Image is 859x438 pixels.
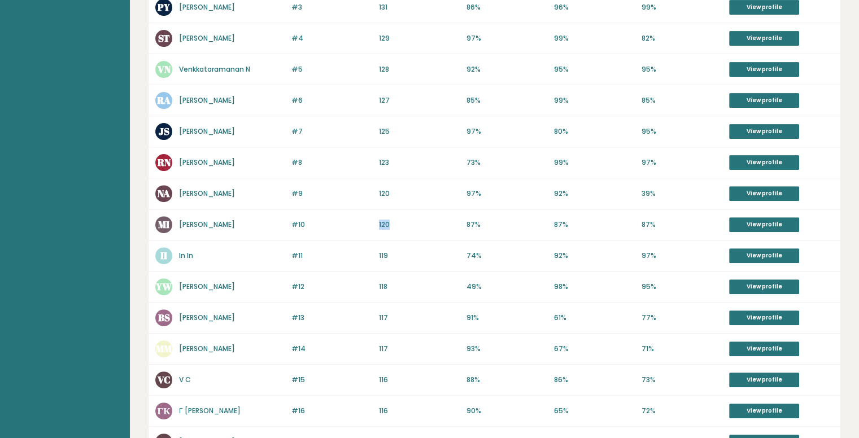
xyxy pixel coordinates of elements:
[291,64,372,75] p: #5
[554,375,635,385] p: 86%
[291,189,372,199] p: #9
[729,341,799,356] a: View profile
[379,406,460,416] p: 116
[379,344,460,354] p: 117
[466,2,547,12] p: 86%
[155,280,172,293] text: YW
[379,251,460,261] p: 119
[729,155,799,170] a: View profile
[642,157,722,168] p: 97%
[729,31,799,46] a: View profile
[729,124,799,139] a: View profile
[158,32,170,45] text: ST
[179,189,235,198] a: [PERSON_NAME]
[554,406,635,416] p: 65%
[379,189,460,199] p: 120
[466,251,547,261] p: 74%
[379,282,460,292] p: 118
[179,406,241,415] a: Г [PERSON_NAME]
[642,126,722,137] p: 95%
[642,406,722,416] p: 72%
[379,220,460,230] p: 120
[179,126,235,136] a: [PERSON_NAME]
[291,33,372,43] p: #4
[157,63,171,76] text: VN
[160,249,167,262] text: II
[642,95,722,106] p: 85%
[466,406,547,416] p: 90%
[729,62,799,77] a: View profile
[179,282,235,291] a: [PERSON_NAME]
[179,157,235,167] a: [PERSON_NAME]
[179,95,235,105] a: [PERSON_NAME]
[642,251,722,261] p: 97%
[466,64,547,75] p: 92%
[379,126,460,137] p: 125
[158,311,170,324] text: BS
[159,125,169,138] text: JS
[554,282,635,292] p: 98%
[179,251,193,260] a: In In
[729,186,799,201] a: View profile
[729,310,799,325] a: View profile
[466,313,547,323] p: 91%
[156,342,172,355] text: MM
[157,156,171,169] text: RN
[179,64,250,74] a: Venkkataramanan N
[291,126,372,137] p: #7
[554,95,635,106] p: 99%
[179,33,235,43] a: [PERSON_NAME]
[379,313,460,323] p: 117
[642,189,722,199] p: 39%
[291,282,372,292] p: #12
[729,248,799,263] a: View profile
[554,157,635,168] p: 99%
[554,189,635,199] p: 92%
[729,404,799,418] a: View profile
[642,344,722,354] p: 71%
[466,220,547,230] p: 87%
[379,157,460,168] p: 123
[291,220,372,230] p: #10
[466,375,547,385] p: 88%
[179,375,191,384] a: V C
[642,282,722,292] p: 95%
[642,2,722,12] p: 99%
[158,218,169,231] text: MI
[729,373,799,387] a: View profile
[179,313,235,322] a: [PERSON_NAME]
[466,189,547,199] p: 97%
[179,2,235,12] a: [PERSON_NAME]
[157,373,171,386] text: VC
[554,220,635,230] p: 87%
[291,344,372,354] p: #14
[466,344,547,354] p: 93%
[379,64,460,75] p: 128
[554,2,635,12] p: 96%
[729,279,799,294] a: View profile
[179,344,235,353] a: [PERSON_NAME]
[729,217,799,232] a: View profile
[379,95,460,106] p: 127
[554,251,635,261] p: 92%
[554,64,635,75] p: 95%
[466,95,547,106] p: 85%
[642,375,722,385] p: 73%
[291,251,372,261] p: #11
[554,33,635,43] p: 99%
[156,94,171,107] text: RA
[729,93,799,108] a: View profile
[291,313,372,323] p: #13
[291,406,372,416] p: #16
[291,157,372,168] p: #8
[642,64,722,75] p: 95%
[554,313,635,323] p: 61%
[291,375,372,385] p: #15
[642,220,722,230] p: 87%
[379,2,460,12] p: 131
[291,2,372,12] p: #3
[158,404,171,417] text: ГК
[642,313,722,323] p: 77%
[466,126,547,137] p: 97%
[291,95,372,106] p: #6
